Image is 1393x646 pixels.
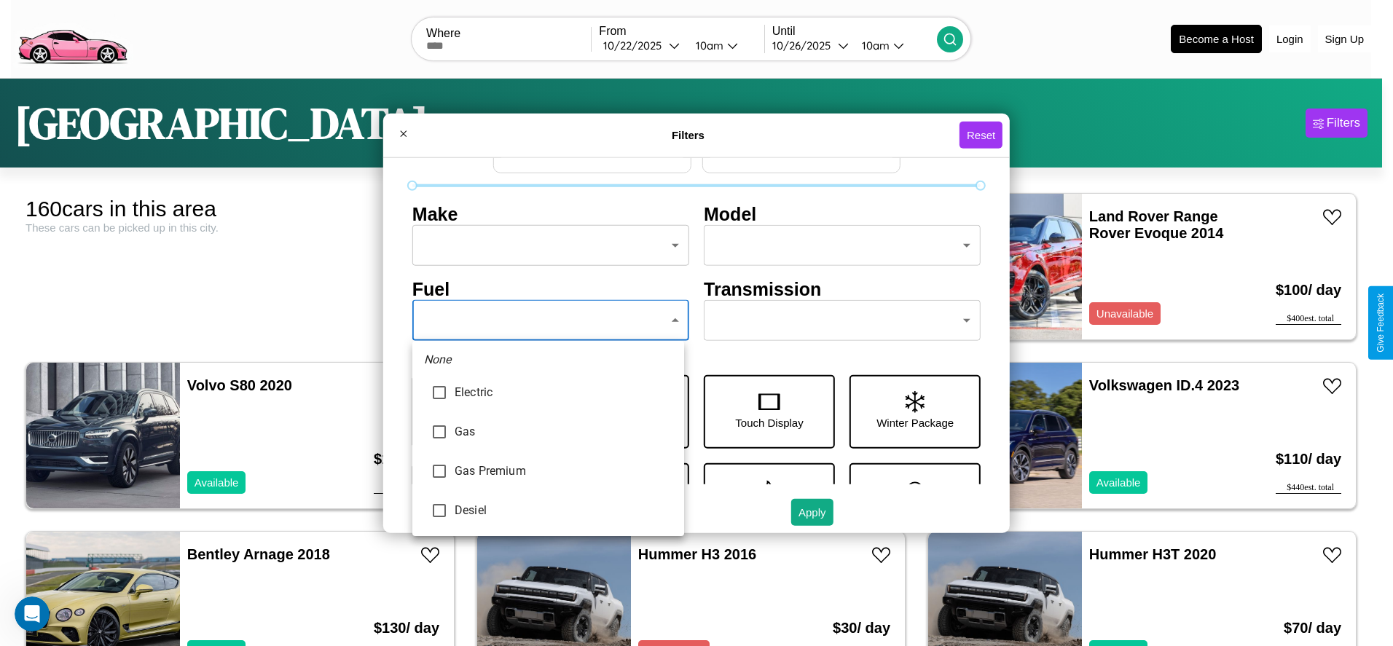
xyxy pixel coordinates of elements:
[1376,294,1386,352] div: Give Feedback
[455,384,672,401] span: Electric
[455,502,672,519] span: Desiel
[424,351,452,369] em: None
[455,423,672,441] span: Gas
[455,462,672,480] span: Gas Premium
[15,596,50,631] iframe: Intercom live chat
